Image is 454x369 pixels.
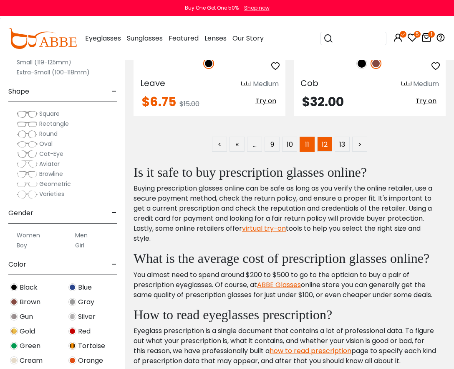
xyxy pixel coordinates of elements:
span: Browline [39,170,63,178]
img: Orange [68,356,76,364]
img: Varieties.png [17,190,38,199]
span: Gender [8,203,33,223]
label: Extra-Small (100-118mm) [17,67,90,77]
span: Round [39,130,58,138]
img: Cat-Eye.png [17,150,38,158]
span: Rectangle [39,120,69,128]
label: Women [17,230,40,240]
h2: How to read eyeglasses prescription? [134,307,437,323]
img: Rectangle.png [17,120,38,128]
img: Gray [68,298,76,306]
a: < [212,137,227,152]
span: Cob [300,77,318,89]
img: Oval.png [17,140,38,148]
span: $15.00 [179,99,199,109]
img: Geometric.png [17,180,38,188]
span: Oval [39,140,53,148]
span: Silver [78,312,96,322]
a: 12 [317,137,332,152]
span: Brown [20,297,40,307]
i: 1 [428,31,435,38]
span: Red [78,326,91,336]
p: Buying prescription glasses online can be safe as long as you verify the online retailer, use a s... [134,183,437,244]
img: Aviator.png [17,160,38,168]
p: You almost need to spend around $200 to $500 to go to the optician to buy a pair of prescription ... [134,270,437,300]
span: Gray [78,297,94,307]
a: 13 [335,137,350,152]
label: Girl [75,240,84,250]
label: Small (119-125mm) [17,57,71,67]
img: size ruler [401,81,411,87]
span: Leave [140,77,165,89]
a: ABBE Glasses [257,280,301,290]
a: Shop now [240,4,270,11]
a: 9 [265,137,280,152]
div: Shop now [244,4,270,12]
span: Cat-Eye [39,150,63,158]
img: size ruler [241,81,251,87]
button: Try on [413,96,439,107]
span: Blue [78,282,92,293]
img: Cream [10,356,18,364]
img: abbeglasses.com [8,28,77,49]
a: how to read prescription [270,346,351,356]
span: Black [20,282,38,293]
img: Green [10,342,18,350]
i: 5 [414,31,421,38]
span: $32.00 [302,93,344,111]
img: Black [203,58,214,69]
img: Square.png [17,110,38,118]
span: Square [39,109,60,118]
span: Our Story [232,33,264,43]
span: Green [20,341,40,351]
img: Black [356,58,367,69]
div: Buy One Get One 50% [185,4,239,12]
div: Medium [253,79,279,89]
span: Eyeglasses [85,33,121,43]
span: Cream [20,356,43,366]
h2: Is it safe to buy prescription glasses online? [134,164,437,180]
img: Gun [10,313,18,321]
img: Browline.png [17,170,38,178]
img: Tortoise [68,342,76,350]
img: Round.png [17,130,38,138]
img: Red [68,327,76,335]
h2: What is the average cost of prescription glasses online? [134,250,437,266]
img: Blue [68,283,76,291]
span: Gold [20,326,35,336]
label: Men [75,230,88,240]
a: virtual try-on [242,224,286,233]
span: Tortoise [78,341,105,351]
a: 5 [407,34,417,44]
button: Try on [253,96,279,107]
span: Gun [20,312,33,322]
span: Color [8,254,26,275]
span: Varieties [39,190,64,198]
a: 10 [282,137,297,152]
span: Try on [416,96,436,106]
span: - [111,254,117,275]
span: Try on [255,96,276,106]
span: Featured [169,33,199,43]
span: Geometric [39,180,71,188]
img: Brown [10,298,18,306]
span: - [111,203,117,223]
span: 11 [300,137,315,152]
span: Sunglasses [127,33,163,43]
div: Medium [413,79,439,89]
span: Lenses [204,33,227,43]
img: Gold [10,327,18,335]
span: Shape [8,81,29,102]
span: - [111,81,117,102]
a: « [230,137,245,152]
img: Black [10,283,18,291]
label: Boy [17,240,27,250]
span: … [247,137,262,152]
a: > [352,137,367,152]
span: Orange [78,356,103,366]
img: Brown [371,58,381,69]
p: Eyeglass prescription is a single document that contains a lot of professional data. To figure ou... [134,326,437,366]
a: 1 [421,34,431,44]
span: $6.75 [142,93,176,111]
img: Silver [68,313,76,321]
